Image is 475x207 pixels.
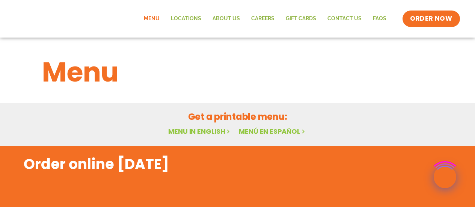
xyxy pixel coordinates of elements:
[138,10,165,27] a: Menu
[322,10,367,27] a: Contact Us
[24,155,169,173] h2: Order online [DATE]
[168,127,231,136] a: Menu in English
[403,11,460,27] a: ORDER NOW
[138,10,392,27] nav: Menu
[280,10,322,27] a: GIFT CARDS
[239,127,306,136] a: Menú en español
[165,10,207,27] a: Locations
[42,110,433,123] h2: Get a printable menu:
[246,10,280,27] a: Careers
[207,10,246,27] a: About Us
[42,52,433,92] h1: Menu
[15,4,128,34] img: new-SAG-logo-768×292
[367,10,392,27] a: FAQs
[410,14,452,23] span: ORDER NOW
